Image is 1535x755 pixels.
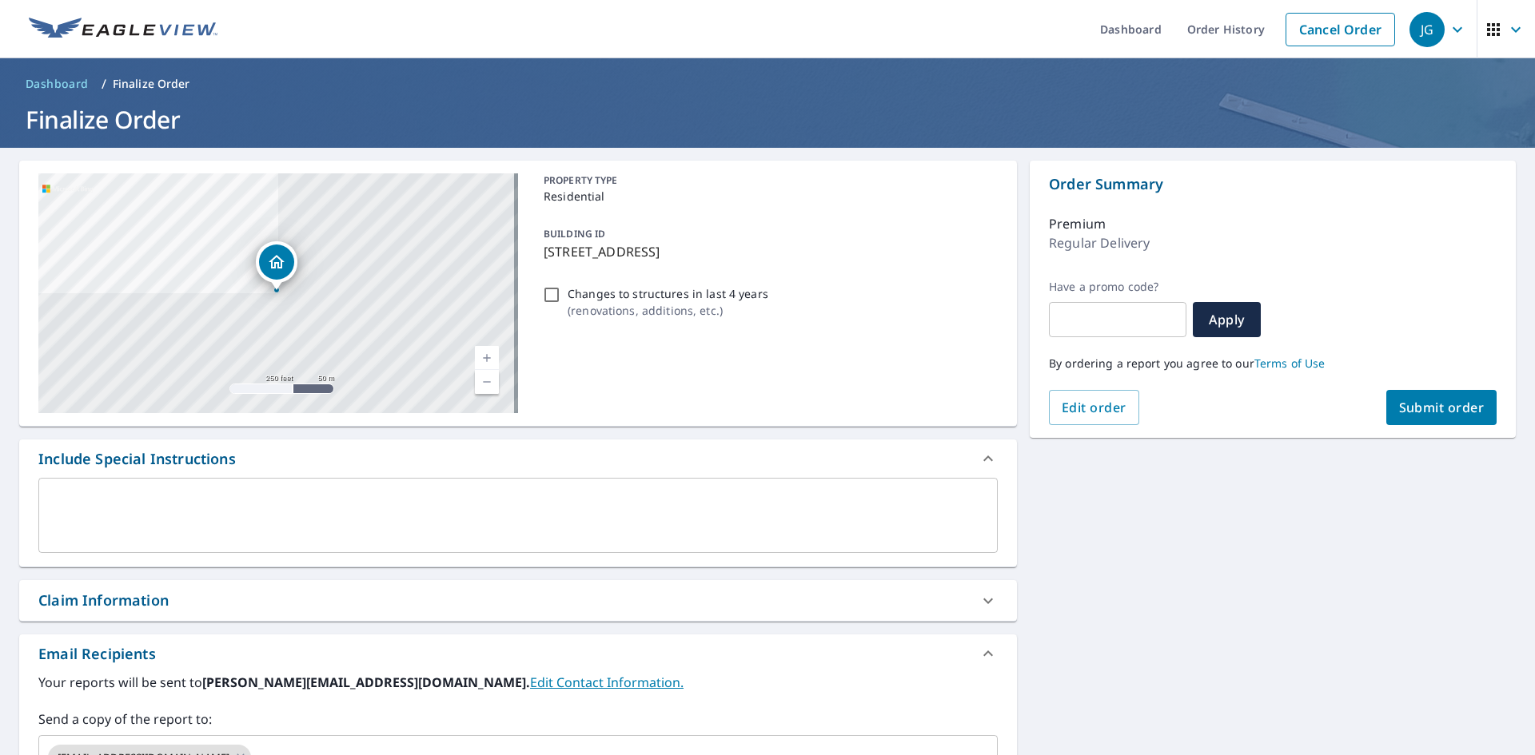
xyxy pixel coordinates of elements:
a: EditContactInfo [530,674,684,691]
p: ( renovations, additions, etc. ) [568,302,768,319]
p: Premium [1049,214,1106,233]
p: Order Summary [1049,173,1497,195]
img: EV Logo [29,18,217,42]
div: Claim Information [19,580,1017,621]
button: Apply [1193,302,1261,337]
label: Have a promo code? [1049,280,1186,294]
div: Include Special Instructions [38,448,236,470]
span: Apply [1206,311,1248,328]
button: Submit order [1386,390,1497,425]
label: Send a copy of the report to: [38,709,998,729]
label: Your reports will be sent to [38,673,998,692]
p: [STREET_ADDRESS] [544,242,991,261]
a: Dashboard [19,71,95,97]
div: JG [1409,12,1445,47]
a: Cancel Order [1286,13,1395,46]
span: Submit order [1399,399,1485,416]
li: / [102,74,106,93]
p: BUILDING ID [544,227,605,240]
button: Edit order [1049,390,1139,425]
div: Include Special Instructions [19,439,1017,478]
span: Edit order [1062,399,1126,416]
p: PROPERTY TYPE [544,173,991,188]
p: Changes to structures in last 4 years [568,285,768,302]
nav: breadcrumb [19,71,1516,97]
div: Email Recipients [19,634,1017,673]
a: Current Level 17, Zoom Out [475,370,499,394]
div: Email Recipients [38,643,156,665]
p: Residential [544,188,991,205]
div: Dropped pin, building 1, Residential property, 212 Fair Ridge Rd Blythewood, SC 29016 [256,241,297,291]
span: Dashboard [26,76,89,92]
div: Claim Information [38,590,169,611]
p: Regular Delivery [1049,233,1150,252]
p: By ordering a report you agree to our [1049,356,1497,371]
a: Terms of Use [1254,356,1326,371]
a: Current Level 17, Zoom In [475,346,499,370]
b: [PERSON_NAME][EMAIL_ADDRESS][DOMAIN_NAME]. [202,674,530,691]
h1: Finalize Order [19,103,1516,136]
p: Finalize Order [113,76,190,92]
